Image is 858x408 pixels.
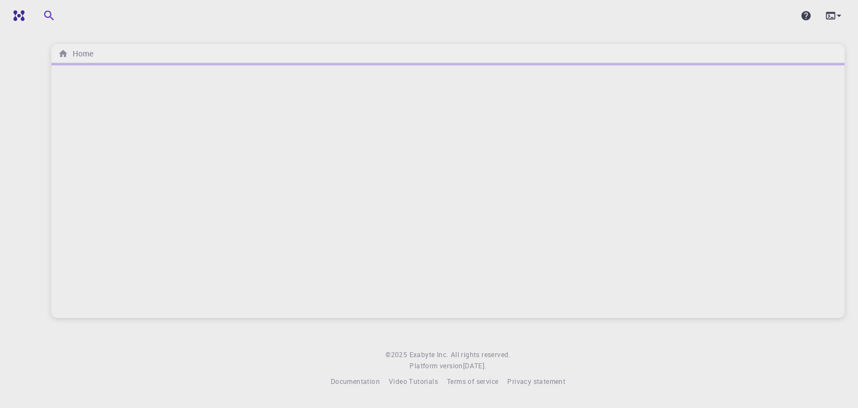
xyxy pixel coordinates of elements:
span: Platform version [409,360,463,372]
span: All rights reserved. [451,349,511,360]
nav: breadcrumb [56,48,96,60]
a: Video Tutorials [389,376,438,387]
span: Privacy statement [507,377,565,386]
a: [DATE]. [463,360,487,372]
span: Documentation [331,377,380,386]
span: Exabyte Inc. [409,350,449,359]
a: Exabyte Inc. [409,349,449,360]
a: Terms of service [447,376,498,387]
span: Video Tutorials [389,377,438,386]
span: © 2025 [385,349,409,360]
span: [DATE] . [463,361,487,370]
h6: Home [68,48,93,60]
a: Documentation [331,376,380,387]
img: logo [9,10,25,21]
span: Terms of service [447,377,498,386]
a: Privacy statement [507,376,565,387]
